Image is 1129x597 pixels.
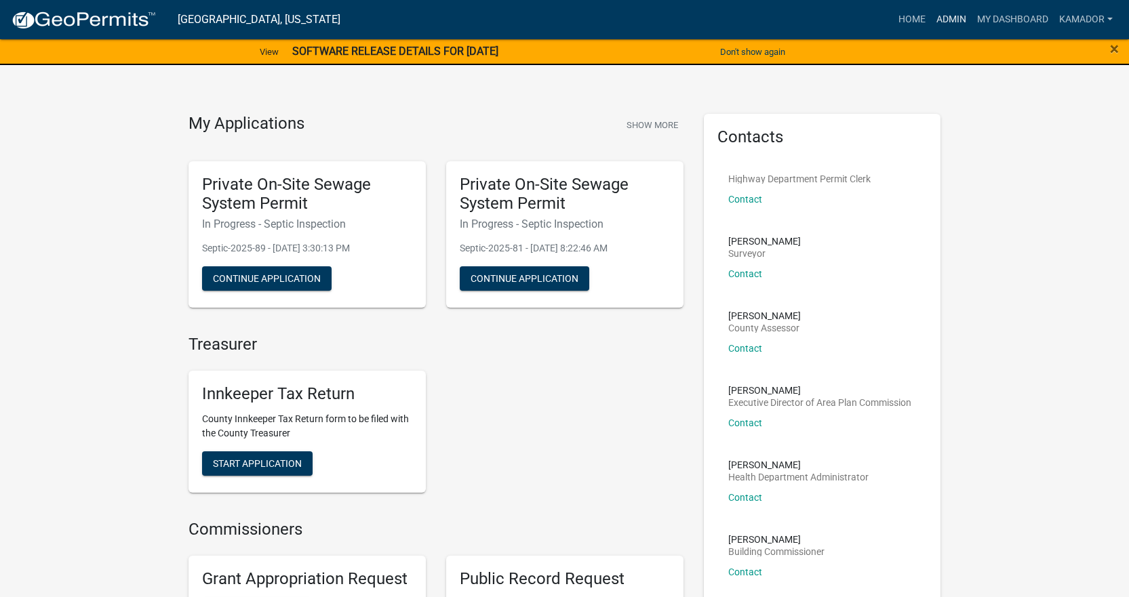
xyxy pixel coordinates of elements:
strong: SOFTWARE RELEASE DETAILS FOR [DATE] [292,45,498,58]
p: Health Department Administrator [728,472,869,482]
p: [PERSON_NAME] [728,460,869,470]
a: Contact [728,417,762,428]
p: County Assessor [728,323,801,333]
button: Continue Application [460,266,589,291]
h6: In Progress - Septic Inspection [460,218,670,230]
p: Septic-2025-81 - [DATE] 8:22:46 AM [460,241,670,255]
p: Highway Department Permit Clerk [728,174,871,184]
h5: Private On-Site Sewage System Permit [460,175,670,214]
a: Contact [728,268,762,279]
button: Show More [621,114,684,136]
p: [PERSON_NAME] [728,535,825,544]
button: Don't show again [715,41,791,63]
h5: Public Record Request [460,569,670,589]
a: [GEOGRAPHIC_DATA], [US_STATE] [178,8,340,31]
h5: Innkeeper Tax Return [202,384,412,404]
button: Start Application [202,451,313,476]
h6: In Progress - Septic Inspection [202,218,412,230]
a: My Dashboard [972,7,1054,33]
button: Close [1110,41,1119,57]
h4: Treasurer [189,335,684,354]
p: [PERSON_NAME] [728,311,801,321]
button: Continue Application [202,266,332,291]
p: [PERSON_NAME] [728,386,911,395]
span: Start Application [213,457,302,468]
p: Septic-2025-89 - [DATE] 3:30:13 PM [202,241,412,255]
a: Contact [728,492,762,503]
h4: My Applications [189,114,304,134]
p: County Innkeeper Tax Return form to be filed with the County Treasurer [202,412,412,440]
a: Admin [931,7,972,33]
a: Contact [728,194,762,205]
h4: Commissioners [189,520,684,539]
a: Contact [728,567,762,577]
a: Contact [728,343,762,354]
a: Kamador [1054,7,1118,33]
h5: Private On-Site Sewage System Permit [202,175,412,214]
p: Surveyor [728,249,801,258]
p: Building Commissioner [728,547,825,556]
p: Executive Director of Area Plan Commission [728,398,911,407]
span: × [1110,39,1119,58]
a: Home [893,7,931,33]
h5: Grant Appropriation Request [202,569,412,589]
h5: Contacts [717,127,928,147]
a: View [254,41,284,63]
p: [PERSON_NAME] [728,236,801,246]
